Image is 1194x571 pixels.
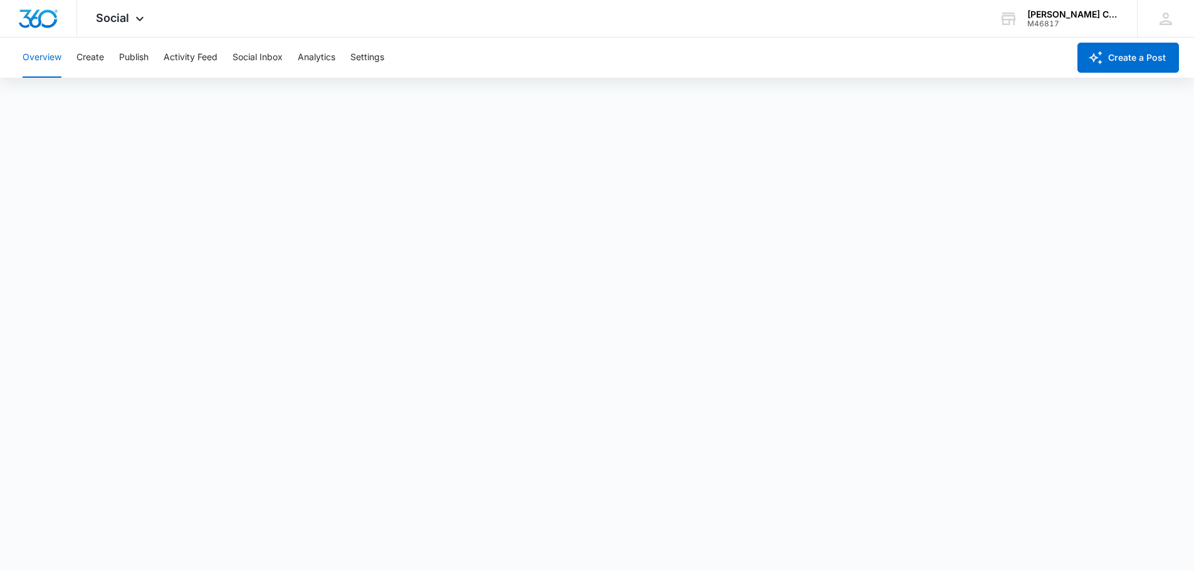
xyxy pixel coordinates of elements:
button: Overview [23,38,61,78]
div: account name [1027,9,1119,19]
div: account id [1027,19,1119,28]
button: Social Inbox [233,38,283,78]
button: Settings [350,38,384,78]
button: Create a Post [1077,43,1179,73]
button: Analytics [298,38,335,78]
button: Publish [119,38,149,78]
button: Create [76,38,104,78]
span: Social [96,11,129,24]
button: Activity Feed [164,38,217,78]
